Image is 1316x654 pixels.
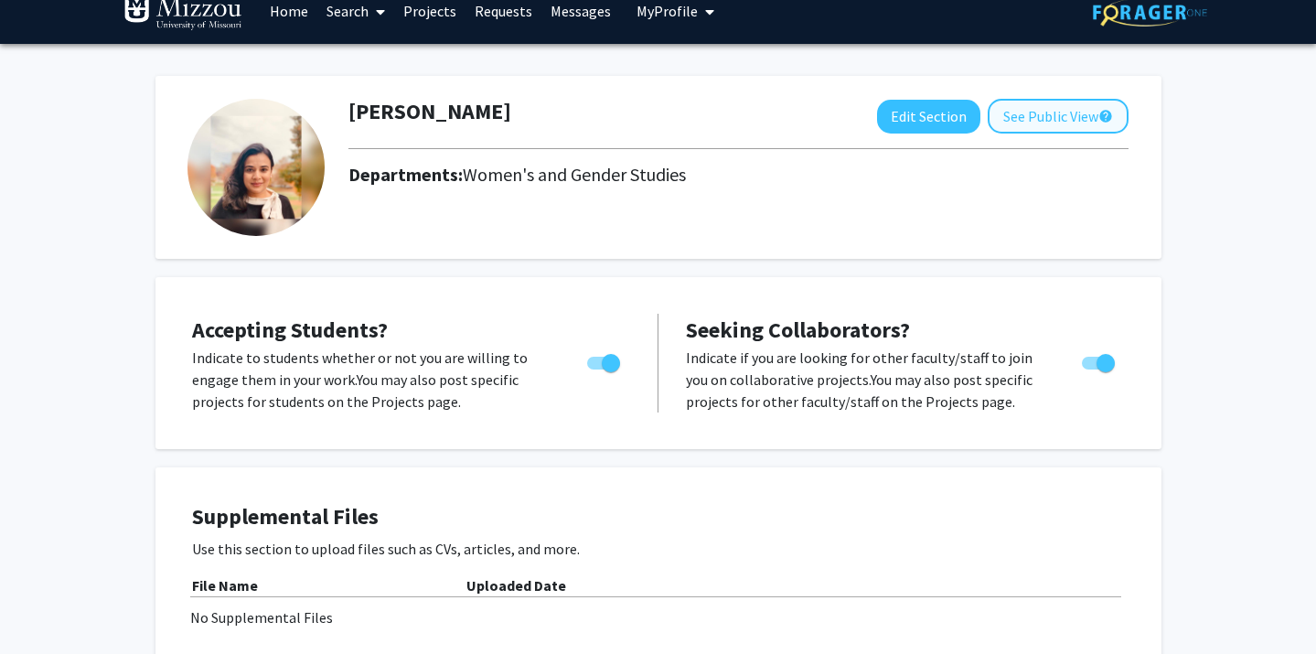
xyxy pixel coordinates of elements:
[192,316,388,344] span: Accepting Students?
[192,538,1125,560] p: Use this section to upload files such as CVs, articles, and more.
[1098,105,1113,127] mat-icon: help
[335,164,1142,186] h2: Departments:
[686,316,910,344] span: Seeking Collaborators?
[14,572,78,640] iframe: Chat
[637,2,698,20] span: My Profile
[580,347,630,374] div: Toggle
[877,100,980,134] button: Edit Section
[1075,347,1125,374] div: Toggle
[187,99,325,236] img: Profile Picture
[686,347,1047,413] p: Indicate if you are looking for other faculty/staff to join you on collaborative projects. You ma...
[348,99,511,125] h1: [PERSON_NAME]
[463,163,686,186] span: Women's and Gender Studies
[192,504,1125,531] h4: Supplemental Files
[192,347,552,413] p: Indicate to students whether or not you are willing to engage them in your work. You may also pos...
[190,606,1127,628] div: No Supplemental Files
[192,576,258,595] b: File Name
[988,99,1129,134] button: See Public View
[466,576,566,595] b: Uploaded Date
